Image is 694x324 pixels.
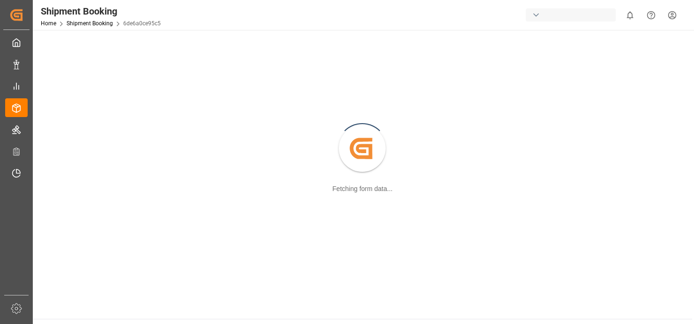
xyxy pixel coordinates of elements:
[41,20,56,27] a: Home
[67,20,113,27] a: Shipment Booking
[619,5,641,26] button: show 0 new notifications
[332,184,392,194] div: Fetching form data...
[641,5,662,26] button: Help Center
[41,4,161,18] div: Shipment Booking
